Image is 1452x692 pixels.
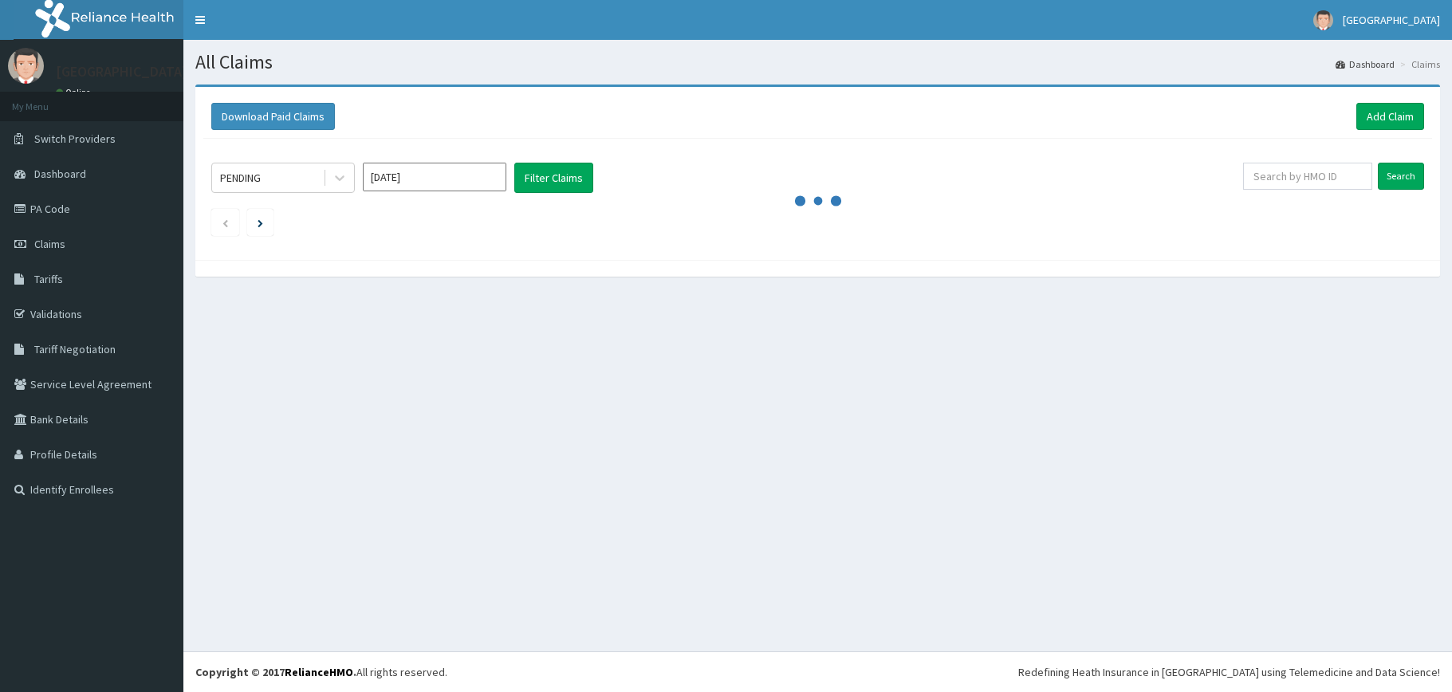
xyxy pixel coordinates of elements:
span: Switch Providers [34,132,116,146]
a: Next page [258,215,263,230]
svg: audio-loading [794,177,842,225]
input: Search [1378,163,1424,190]
a: Add Claim [1356,103,1424,130]
input: Select Month and Year [363,163,506,191]
img: User Image [8,48,44,84]
button: Filter Claims [514,163,593,193]
span: Tariffs [34,272,63,286]
a: Previous page [222,215,229,230]
span: Tariff Negotiation [34,342,116,356]
span: [GEOGRAPHIC_DATA] [1343,13,1440,27]
img: User Image [1313,10,1333,30]
p: [GEOGRAPHIC_DATA] [56,65,187,79]
a: RelianceHMO [285,665,353,679]
h1: All Claims [195,52,1440,73]
footer: All rights reserved. [183,651,1452,692]
input: Search by HMO ID [1243,163,1372,190]
a: Dashboard [1336,57,1395,71]
li: Claims [1396,57,1440,71]
span: Claims [34,237,65,251]
button: Download Paid Claims [211,103,335,130]
a: Online [56,87,94,98]
strong: Copyright © 2017 . [195,665,356,679]
div: PENDING [220,170,261,186]
span: Dashboard [34,167,86,181]
div: Redefining Heath Insurance in [GEOGRAPHIC_DATA] using Telemedicine and Data Science! [1018,664,1440,680]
